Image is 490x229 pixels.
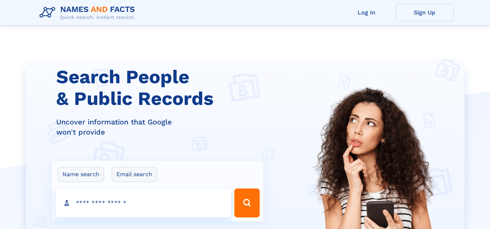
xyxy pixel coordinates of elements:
div: Uncover information that Google won't provide [56,117,268,137]
a: Sign Up [396,4,454,21]
img: Logo Names and Facts [37,3,141,22]
label: Email search [112,167,157,182]
a: Log In [338,4,396,21]
h1: Search People & Public Records [56,66,268,110]
input: search input [55,188,231,217]
button: Search Button [234,188,260,217]
label: Name search [58,167,104,182]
